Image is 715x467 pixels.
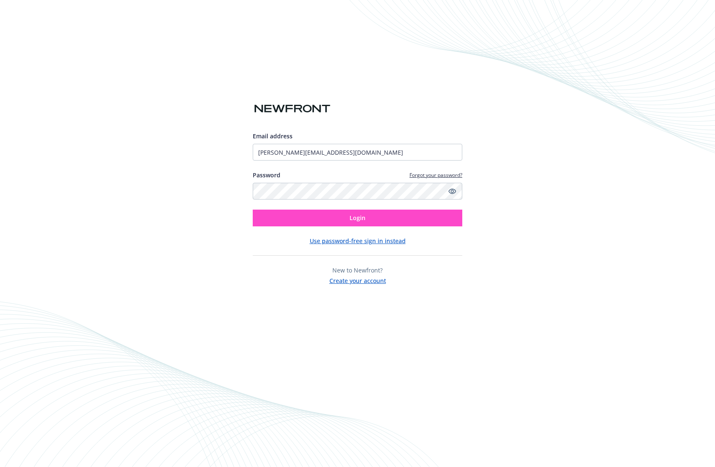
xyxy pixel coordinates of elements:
input: Enter your email [253,144,462,161]
span: Email address [253,132,293,140]
input: Enter your password [253,183,462,200]
span: New to Newfront? [332,266,383,274]
button: Use password-free sign in instead [310,236,406,245]
button: Create your account [329,275,386,285]
span: Login [350,214,365,222]
a: Show password [447,186,457,196]
label: Password [253,171,280,179]
img: Newfront logo [253,101,332,116]
button: Login [253,210,462,226]
a: Forgot your password? [409,171,462,179]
